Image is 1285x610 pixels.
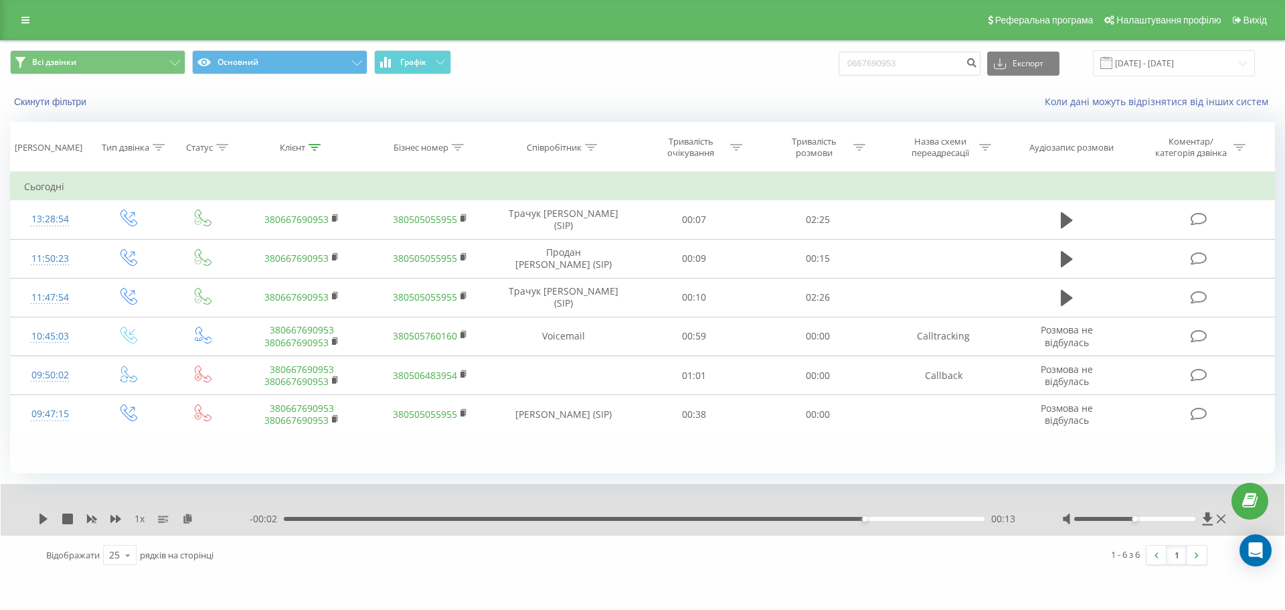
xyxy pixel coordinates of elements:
[904,136,976,159] div: Назва схеми переадресації
[494,317,632,356] td: Voicemail
[280,142,305,153] div: Клієнт
[270,323,334,336] a: 380667690953
[987,52,1059,76] button: Експорт
[1244,15,1267,25] span: Вихід
[494,395,632,434] td: [PERSON_NAME] (SIP)
[374,50,451,74] button: Графік
[756,395,879,434] td: 00:00
[1041,323,1093,348] span: Розмова не відбулась
[494,239,632,278] td: Продан [PERSON_NAME] (SIP)
[778,136,850,159] div: Тривалість розмови
[102,142,149,153] div: Тип дзвінка
[862,516,867,522] div: Accessibility label
[995,15,1094,25] span: Реферальна програма
[527,142,582,153] div: Співробітник
[756,200,879,239] td: 02:25
[756,278,879,317] td: 02:26
[655,136,727,159] div: Тривалість очікування
[10,96,93,108] button: Скинути фільтри
[1239,534,1272,566] div: Open Intercom Messenger
[24,246,76,272] div: 11:50:23
[1045,95,1275,108] a: Коли дані можуть відрізнятися вiд інших систем
[140,549,213,561] span: рядків на сторінці
[393,252,457,264] a: 380505055955
[393,213,457,226] a: 380505055955
[192,50,367,74] button: Основний
[1029,142,1114,153] div: Аудіозапис розмови
[32,57,76,68] span: Всі дзвінки
[1116,15,1221,25] span: Налаштування профілю
[394,142,448,153] div: Бізнес номер
[494,278,632,317] td: Трачук [PERSON_NAME] (SIP)
[186,142,213,153] div: Статус
[264,414,329,427] a: 380667690953
[264,252,329,264] a: 380667690953
[1041,402,1093,427] span: Розмова не відбулась
[393,291,457,303] a: 380505055955
[24,362,76,388] div: 09:50:02
[24,401,76,427] div: 09:47:15
[11,173,1275,200] td: Сьогодні
[879,317,1008,356] td: Calltracking
[10,50,185,74] button: Всі дзвінки
[632,278,756,317] td: 00:10
[46,549,100,561] span: Відображати
[839,52,980,76] input: Пошук за номером
[250,512,284,526] span: - 00:02
[879,356,1008,395] td: Callback
[1152,136,1230,159] div: Коментар/категорія дзвінка
[1132,516,1137,522] div: Accessibility label
[264,336,329,349] a: 380667690953
[264,291,329,303] a: 380667690953
[632,395,756,434] td: 00:38
[393,369,457,382] a: 380506483954
[109,548,120,562] div: 25
[24,206,76,232] div: 13:28:54
[756,239,879,278] td: 00:15
[270,402,334,414] a: 380667690953
[135,512,145,526] span: 1 x
[393,408,457,421] a: 380505055955
[400,58,426,67] span: Графік
[24,323,76,350] div: 10:45:03
[1111,548,1140,561] div: 1 - 6 з 6
[264,213,329,226] a: 380667690953
[756,317,879,356] td: 00:00
[632,200,756,239] td: 00:07
[264,375,329,388] a: 380667690953
[270,363,334,376] a: 380667690953
[1041,363,1093,388] span: Розмова не відбулась
[756,356,879,395] td: 00:00
[1167,546,1187,564] a: 1
[494,200,632,239] td: Трачук [PERSON_NAME] (SIP)
[991,512,1015,526] span: 00:13
[632,239,756,278] td: 00:09
[15,142,82,153] div: [PERSON_NAME]
[632,317,756,356] td: 00:59
[24,285,76,311] div: 11:47:54
[393,329,457,342] a: 380505760160
[632,356,756,395] td: 01:01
